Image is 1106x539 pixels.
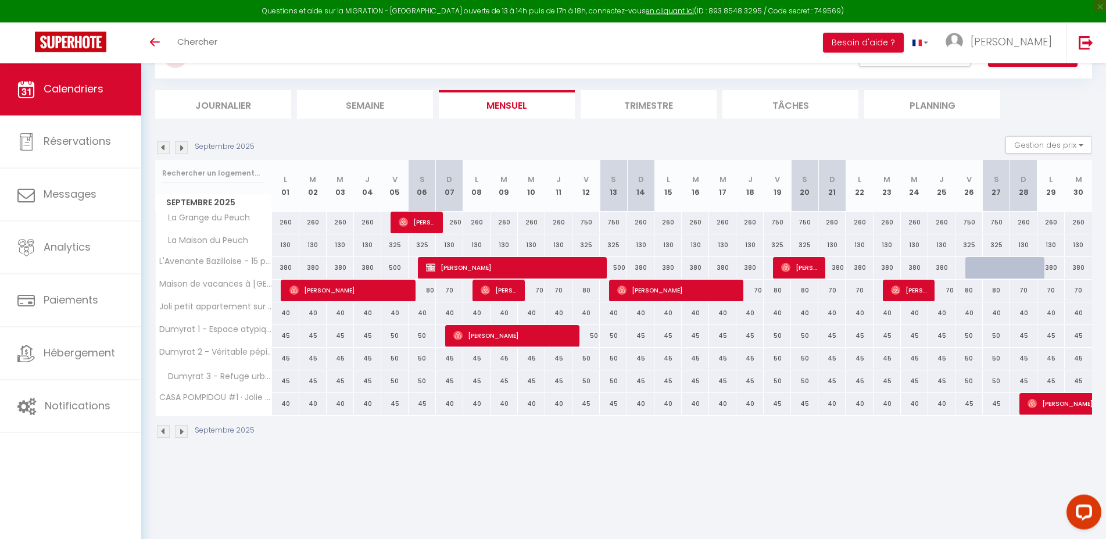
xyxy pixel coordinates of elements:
th: 15 [654,160,682,212]
div: 750 [791,212,818,233]
div: 40 [572,302,600,324]
button: Gestion des prix [1005,136,1092,154]
div: 40 [983,302,1010,324]
div: 260 [463,212,491,233]
div: 45 [272,348,299,369]
div: 45 [709,370,736,392]
abbr: M [883,174,890,185]
div: 80 [983,280,1010,301]
li: Journalier [155,90,291,119]
div: 380 [627,257,654,279]
div: 50 [381,325,409,347]
div: 45 [463,370,491,392]
div: 45 [354,325,381,347]
div: 45 [654,370,682,392]
span: L'Avenante Bazilloise - 15 pers [158,257,274,266]
div: 260 [1065,212,1092,233]
div: 40 [928,302,955,324]
div: 325 [381,234,409,256]
div: 45 [327,370,354,392]
div: 260 [436,212,463,233]
div: 380 [901,257,928,279]
li: Semaine [297,90,433,119]
th: 25 [928,160,955,212]
div: 45 [709,325,736,347]
button: Open LiveChat chat widget [9,5,44,40]
a: ... [PERSON_NAME] [937,23,1066,63]
div: 380 [354,257,381,279]
div: 50 [764,325,791,347]
th: 02 [299,160,327,212]
th: 14 [627,160,654,212]
div: 45 [491,370,518,392]
div: 80 [572,280,600,301]
div: 50 [572,370,600,392]
abbr: M [500,174,507,185]
div: 130 [874,234,901,256]
div: 50 [955,348,983,369]
div: 325 [572,234,600,256]
abbr: M [911,174,918,185]
span: Dumyrat 3 - Refuge urbain [158,370,274,383]
abbr: V [967,174,972,185]
span: [PERSON_NAME] [481,279,517,301]
th: 21 [818,160,846,212]
div: 750 [572,212,600,233]
span: Calendriers [44,82,103,97]
div: 380 [1037,257,1065,279]
div: 130 [463,234,491,256]
th: 06 [409,160,436,212]
div: 260 [1010,212,1037,233]
div: 45 [654,348,682,369]
img: ... [946,33,963,51]
div: 40 [1065,302,1092,324]
div: 380 [928,257,955,279]
div: 45 [682,325,709,347]
div: 45 [736,370,764,392]
div: 130 [736,234,764,256]
div: 40 [409,302,436,324]
div: 45 [463,348,491,369]
abbr: S [994,174,999,185]
div: 70 [518,280,545,301]
div: 45 [901,325,928,347]
abbr: M [1075,174,1082,185]
div: 40 [627,302,654,324]
abbr: J [748,174,753,185]
div: 70 [1065,280,1092,301]
div: 40 [381,302,409,324]
div: 45 [627,325,654,347]
div: 45 [545,370,572,392]
div: 260 [818,212,846,233]
div: 45 [682,370,709,392]
div: 45 [1065,325,1092,347]
div: 45 [436,348,463,369]
div: 80 [409,280,436,301]
th: 05 [381,160,409,212]
span: [PERSON_NAME] [426,256,599,279]
div: 70 [1010,280,1037,301]
div: 70 [436,280,463,301]
div: 50 [409,348,436,369]
span: Joli petit appartement sur les hauteurs de BRIVE [158,302,274,311]
div: 45 [1037,325,1065,347]
div: 750 [764,212,791,233]
span: La Grange du Peuch [158,212,253,224]
div: 130 [846,234,873,256]
th: 17 [709,160,736,212]
div: 325 [409,234,436,256]
div: 70 [928,280,955,301]
div: 80 [955,280,983,301]
span: [PERSON_NAME] [399,211,435,233]
div: 40 [299,302,327,324]
div: 130 [354,234,381,256]
div: 130 [901,234,928,256]
div: 45 [627,370,654,392]
div: 260 [491,212,518,233]
div: 45 [327,325,354,347]
div: 45 [928,348,955,369]
span: Hébergement [44,346,115,360]
div: 45 [1037,348,1065,369]
abbr: J [365,174,370,185]
div: 260 [682,212,709,233]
